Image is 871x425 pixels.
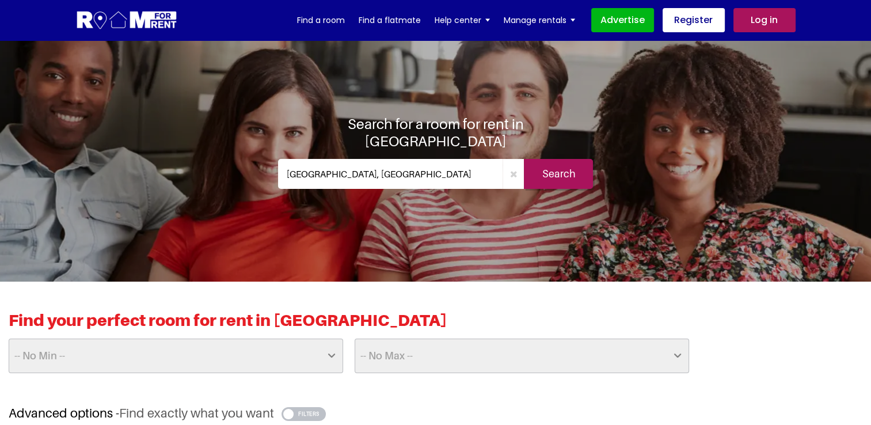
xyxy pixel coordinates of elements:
a: Help center [435,12,490,29]
a: Advertise [591,8,654,32]
a: Register [663,8,725,32]
h3: Advanced options - [9,405,862,421]
input: Search [524,159,593,189]
span: Find exactly what you want [119,405,274,420]
a: Find a flatmate [359,12,421,29]
h1: Search for a room for rent in [GEOGRAPHIC_DATA] [278,115,594,150]
a: Manage rentals [504,12,575,29]
a: Find a room [297,12,345,29]
a: Log in [733,8,796,32]
h2: Find your perfect room for rent in [GEOGRAPHIC_DATA] [9,310,862,339]
input: Where do you want to live. Search by town or postcode [278,159,503,189]
img: Logo for Room for Rent, featuring a welcoming design with a house icon and modern typography [76,10,178,31]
